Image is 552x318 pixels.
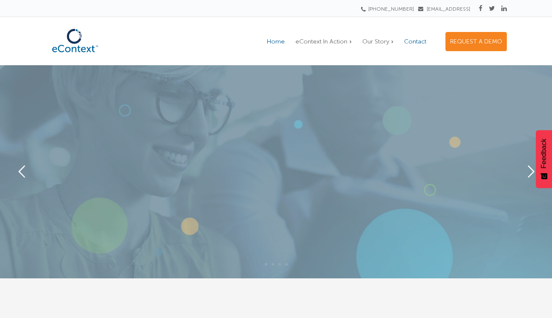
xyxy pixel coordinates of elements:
a: [PHONE_NUMBER] [364,6,414,12]
button: Feedback - Show survey [536,130,552,188]
a: Contact [400,32,431,51]
span: REQUEST A DEMO [450,38,502,45]
a: eContext [45,50,105,59]
a: Facebook [479,5,483,12]
a: REQUEST A DEMO [445,32,507,51]
img: eContext [45,24,105,57]
span: Home [267,38,285,45]
span: Contact [404,38,426,45]
span: eContext In Action [295,38,347,45]
a: [EMAIL_ADDRESS] [418,6,470,12]
span: Our Story [362,38,389,45]
a: Linkedin [501,5,507,12]
a: Twitter [489,5,495,12]
a: Home [263,32,289,51]
span: Feedback [540,139,548,168]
